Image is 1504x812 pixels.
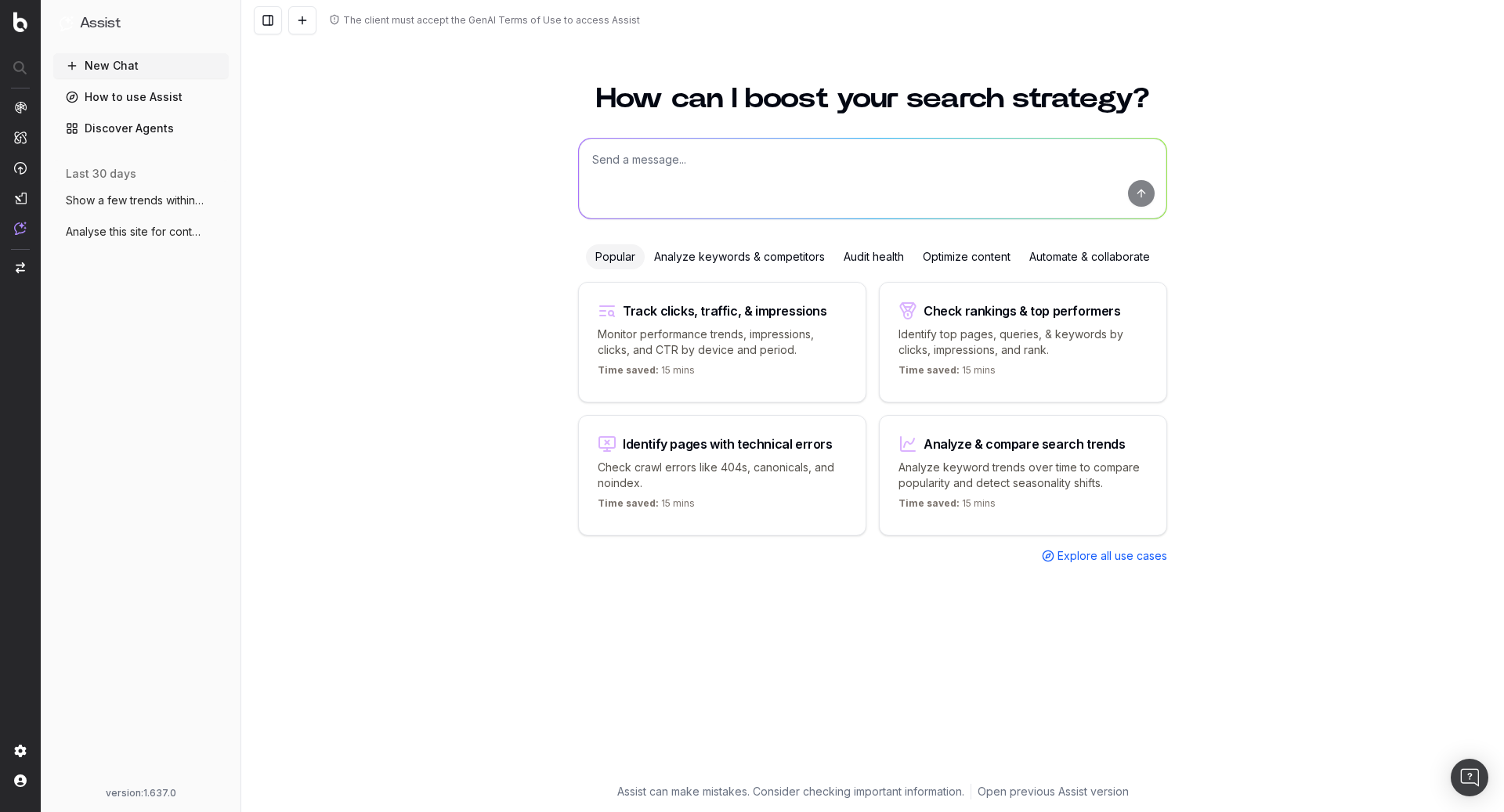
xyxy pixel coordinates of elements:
div: Identify pages with technical errors [623,438,833,450]
img: Activation [14,161,27,175]
p: Identify top pages, queries, & keywords by clicks, impressions, and rank. [898,327,1148,358]
h1: How can I boost your search strategy? [578,85,1167,113]
a: How to use Assist [53,85,229,110]
img: Assist [14,222,27,235]
p: 15 mins [598,364,695,383]
p: Check crawl errors like 404s, canonicals, and noindex. [598,460,847,491]
span: Time saved: [598,497,659,509]
div: Automate & collaborate [1020,244,1159,269]
span: Show a few trends within the frozen food [66,193,204,208]
img: Assist [60,16,74,31]
a: Discover Agents [53,116,229,141]
p: 15 mins [598,497,695,516]
div: Optimize content [913,244,1020,269]
div: Track clicks, traffic, & impressions [623,305,827,317]
span: Analyse this site for content by checkin [66,224,204,240]
h1: Assist [80,13,121,34]
div: Check rankings & top performers [924,305,1121,317]
div: Popular [586,244,645,269]
button: New Chat [53,53,229,78]
img: Studio [14,192,27,204]
div: Analyze keywords & competitors [645,244,834,269]
img: Botify logo [13,12,27,32]
p: Assist can make mistakes. Consider checking important information. [617,784,964,799]
button: Assist [60,13,222,34]
img: Switch project [16,262,25,273]
span: Time saved: [898,364,960,376]
span: Time saved: [898,497,960,509]
div: Analyze & compare search trends [924,438,1126,450]
span: Explore all use cases [1057,548,1167,564]
a: Explore all use cases [1042,548,1167,564]
p: Analyze keyword trends over time to compare popularity and detect seasonality shifts. [898,460,1148,491]
p: Monitor performance trends, impressions, clicks, and CTR by device and period. [598,327,847,358]
a: Open previous Assist version [978,784,1129,799]
div: Open Intercom Messenger [1451,759,1488,796]
div: version: 1.637.0 [60,787,222,799]
button: Analyse this site for content by checkin [53,219,229,244]
p: 15 mins [898,497,996,516]
span: last 30 days [66,166,136,182]
button: Show a few trends within the frozen food [53,188,229,213]
img: My account [14,774,27,787]
div: Audit health [834,244,913,269]
img: Setting [14,745,27,757]
img: Analytics [14,101,27,114]
div: The client must accept the GenAI Terms of Use to access Assist [343,14,640,27]
p: 15 mins [898,364,996,383]
span: Time saved: [598,364,659,376]
img: Intelligence [14,131,27,144]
